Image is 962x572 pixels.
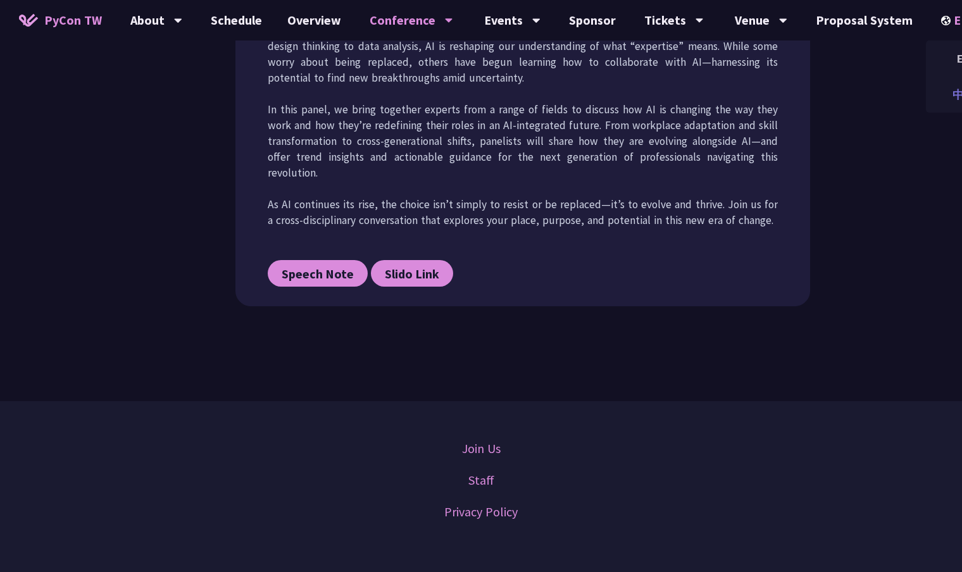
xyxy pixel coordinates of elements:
[6,4,115,36] a: PyCon TW
[268,7,778,228] p: As generative AI and large language models rapidly sweep across industries, professionals are fac...
[44,11,102,30] span: PyCon TW
[468,471,494,490] a: Staff
[444,502,518,521] a: Privacy Policy
[941,16,954,25] img: Locale Icon
[385,266,439,282] span: Slido Link
[19,14,38,27] img: Home icon of PyCon TW 2025
[371,260,453,287] a: Slido Link
[268,260,368,287] a: Speech Note
[462,439,501,458] a: Join Us
[282,266,354,282] span: Speech Note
